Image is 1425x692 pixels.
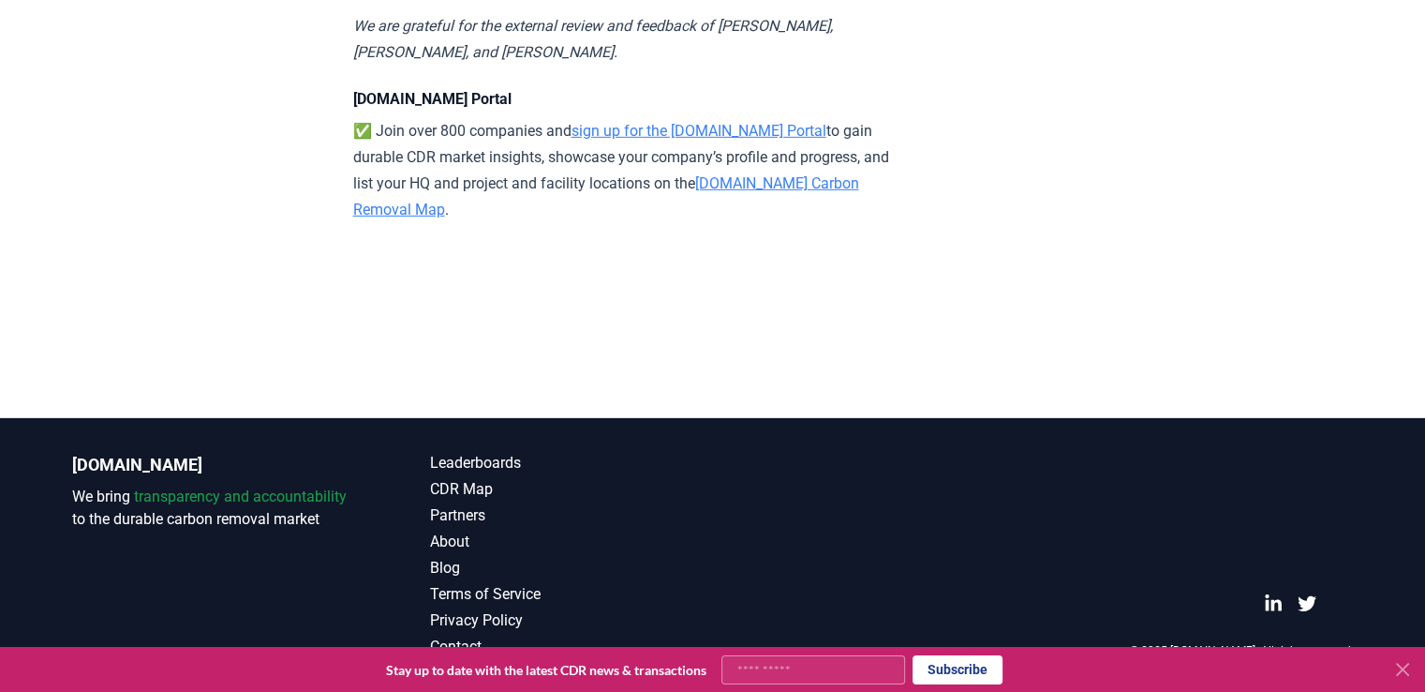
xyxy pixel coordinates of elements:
[430,478,713,501] a: CDR Map
[430,636,713,658] a: Contact
[430,452,713,474] a: Leaderboards
[430,583,713,606] a: Terms of Service
[134,488,347,505] span: transparency and accountability
[1298,594,1316,613] a: Twitter
[72,452,355,478] p: [DOMAIN_NAME]
[353,118,901,223] p: ✅ Join over 800 companies and to gain durable CDR market insights, showcase your company’s profil...
[430,557,713,579] a: Blog
[430,531,713,553] a: About
[1264,594,1283,613] a: LinkedIn
[1130,643,1354,658] p: © 2025 [DOMAIN_NAME]. All rights reserved.
[72,486,355,531] p: We bring to the durable carbon removal market
[430,609,713,632] a: Privacy Policy
[353,17,833,61] em: We are grateful for the external review and feedback of [PERSON_NAME], [PERSON_NAME], and [PERSON...
[353,174,859,218] a: [DOMAIN_NAME] Carbon Removal Map
[430,504,713,527] a: Partners
[353,88,901,111] h4: [DOMAIN_NAME] Portal
[571,122,826,140] a: sign up for the [DOMAIN_NAME] Portal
